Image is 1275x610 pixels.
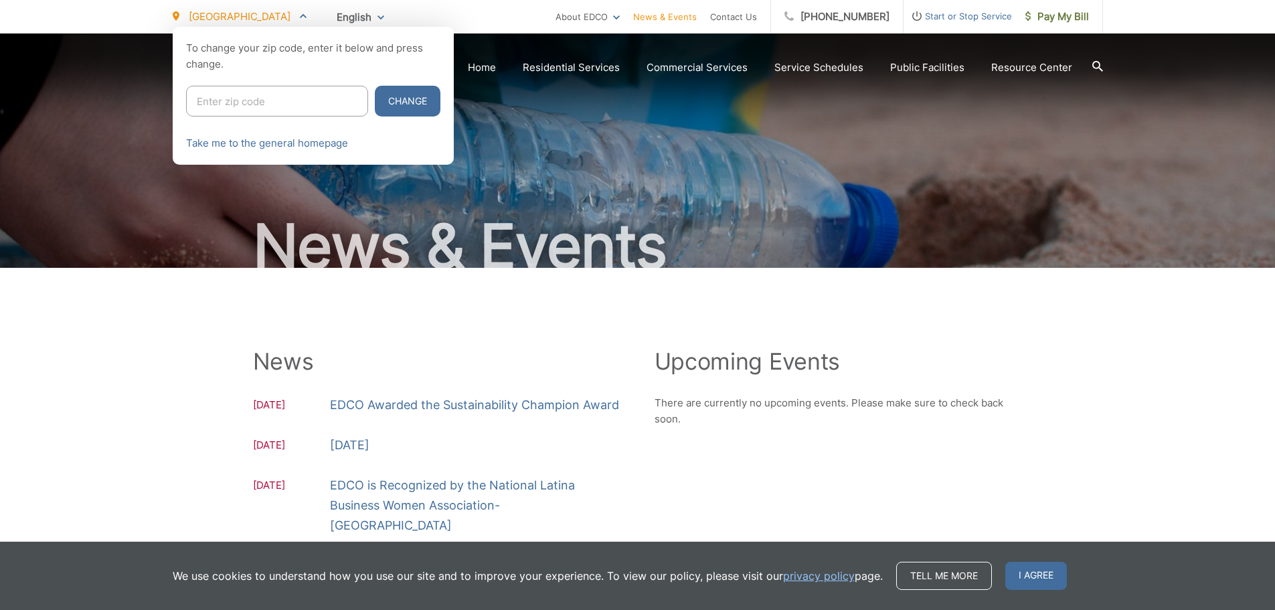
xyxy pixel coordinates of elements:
span: Pay My Bill [1025,9,1089,25]
input: Enter zip code [186,86,368,117]
a: Contact Us [710,9,757,25]
a: privacy policy [783,568,855,584]
span: I agree [1005,562,1067,590]
a: Take me to the general homepage [186,135,348,151]
a: Tell me more [896,562,992,590]
a: News & Events [633,9,697,25]
span: English [327,5,394,29]
p: We use cookies to understand how you use our site and to improve your experience. To view our pol... [173,568,883,584]
p: To change your zip code, enter it below and press change. [186,40,440,72]
button: Change [375,86,440,117]
span: [GEOGRAPHIC_DATA] [189,10,290,23]
a: About EDCO [556,9,620,25]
